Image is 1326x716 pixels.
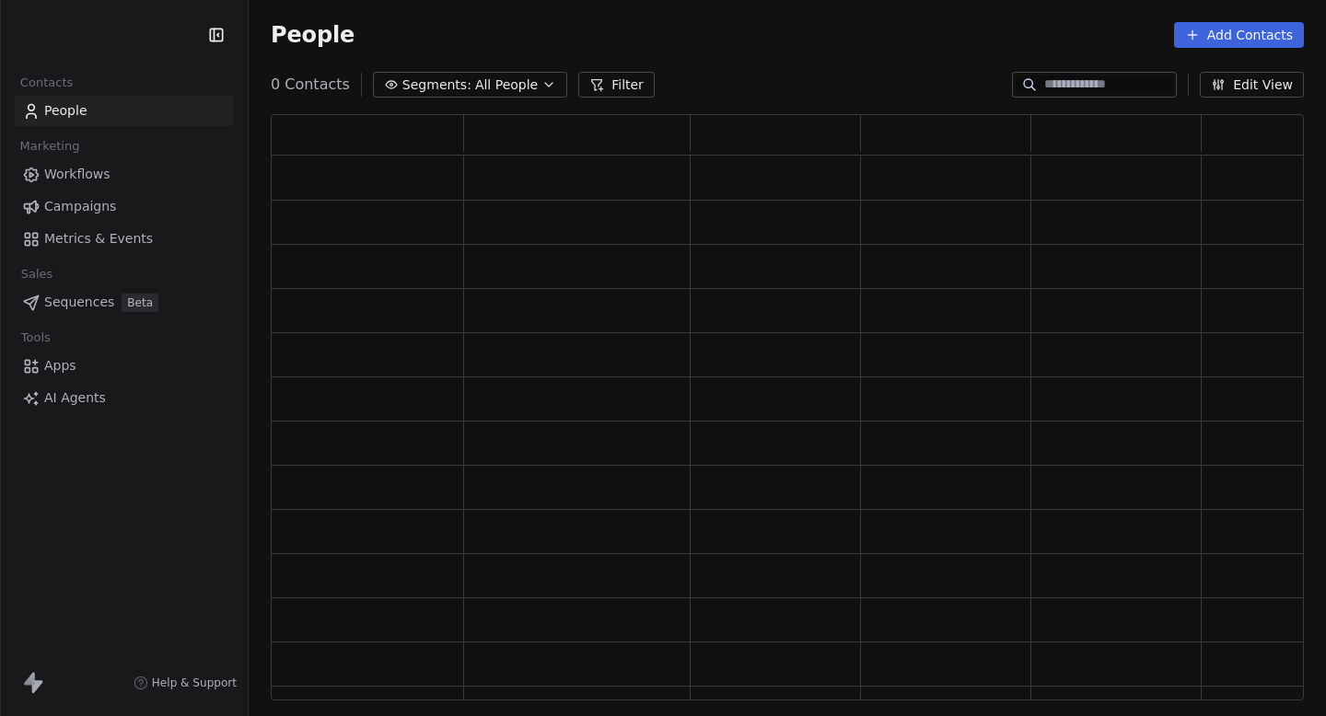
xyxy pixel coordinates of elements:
a: People [15,96,233,126]
span: Apps [44,356,76,375]
span: 0 Contacts [271,74,350,96]
button: Add Contacts [1174,22,1304,48]
span: Metrics & Events [44,229,153,248]
span: Segments: [402,75,471,95]
span: AI Agents [44,388,106,408]
a: Metrics & Events [15,224,233,254]
span: People [44,101,87,121]
span: Help & Support [152,676,237,690]
span: Marketing [12,133,87,160]
span: Sequences [44,293,114,312]
a: Apps [15,351,233,381]
a: Campaigns [15,191,233,222]
span: Beta [122,294,158,312]
span: All People [475,75,538,95]
span: Contacts [12,69,81,97]
a: Workflows [15,159,233,190]
a: SequencesBeta [15,287,233,318]
span: Workflows [44,165,110,184]
span: People [271,21,355,49]
a: AI Agents [15,383,233,413]
span: Sales [13,260,61,288]
button: Edit View [1200,72,1304,98]
button: Filter [578,72,655,98]
span: Tools [13,324,58,352]
span: Campaigns [44,197,116,216]
a: Help & Support [134,676,237,690]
